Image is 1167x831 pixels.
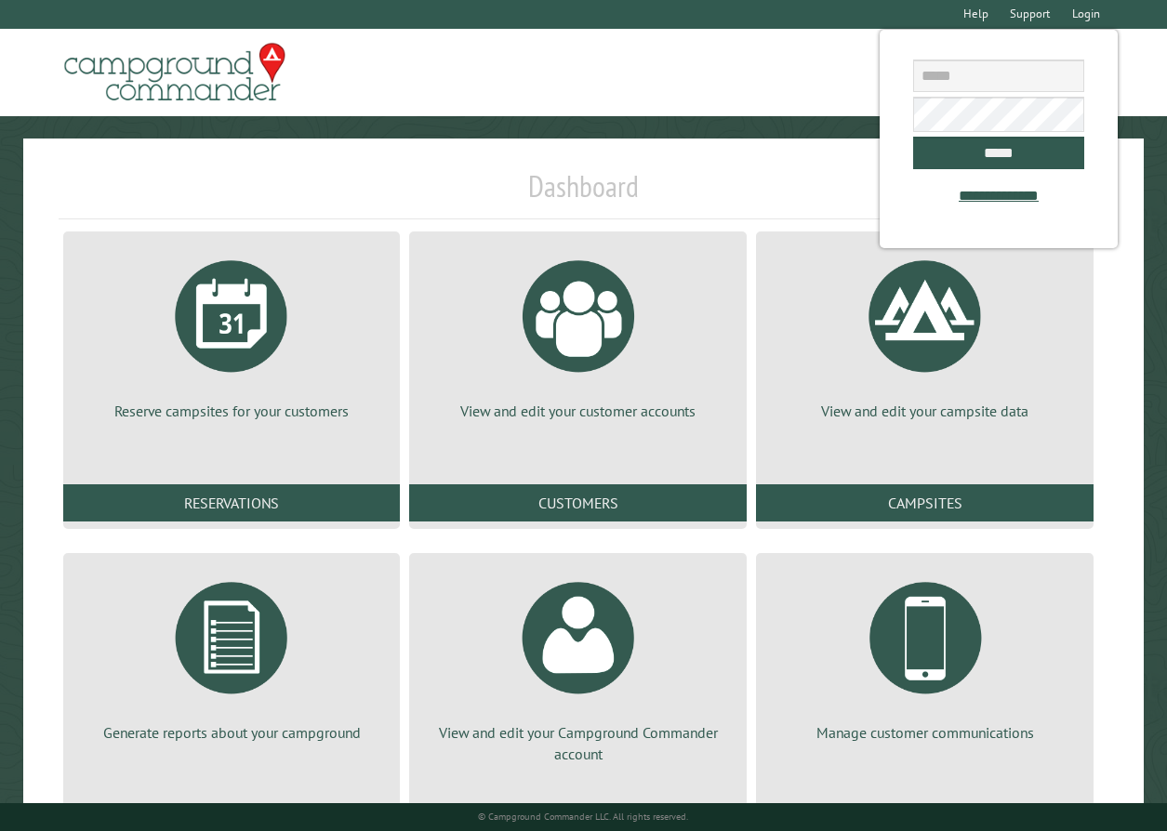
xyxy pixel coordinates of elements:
[778,722,1071,743] p: Manage customer communications
[778,246,1071,421] a: View and edit your campsite data
[86,722,378,743] p: Generate reports about your campground
[478,811,688,823] small: © Campground Commander LLC. All rights reserved.
[59,168,1109,219] h1: Dashboard
[431,401,724,421] p: View and edit your customer accounts
[409,484,747,521] a: Customers
[59,36,291,109] img: Campground Commander
[63,484,401,521] a: Reservations
[431,722,724,764] p: View and edit your Campground Commander account
[86,246,378,421] a: Reserve campsites for your customers
[778,401,1071,421] p: View and edit your campsite data
[86,401,378,421] p: Reserve campsites for your customers
[86,568,378,743] a: Generate reports about your campground
[431,568,724,764] a: View and edit your Campground Commander account
[431,246,724,421] a: View and edit your customer accounts
[778,568,1071,743] a: Manage customer communications
[756,484,1094,521] a: Campsites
